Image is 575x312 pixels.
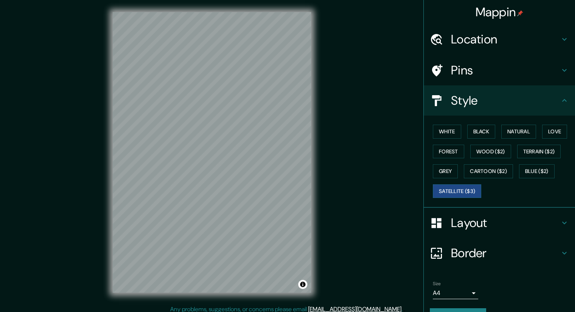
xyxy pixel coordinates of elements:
[501,125,536,139] button: Natural
[451,63,560,78] h4: Pins
[433,164,458,178] button: Grey
[113,12,311,293] canvas: Map
[464,164,513,178] button: Cartoon ($2)
[476,5,524,20] h4: Mappin
[433,281,441,287] label: Size
[433,145,464,159] button: Forest
[467,125,496,139] button: Black
[433,125,461,139] button: White
[298,280,307,289] button: Toggle attribution
[470,145,511,159] button: Wood ($2)
[424,24,575,54] div: Location
[542,125,567,139] button: Love
[451,215,560,230] h4: Layout
[517,10,523,16] img: pin-icon.png
[508,283,567,304] iframe: Help widget launcher
[451,32,560,47] h4: Location
[517,145,561,159] button: Terrain ($2)
[424,238,575,268] div: Border
[424,55,575,85] div: Pins
[433,287,478,299] div: A4
[519,164,555,178] button: Blue ($2)
[424,208,575,238] div: Layout
[451,93,560,108] h4: Style
[433,184,481,198] button: Satellite ($3)
[451,246,560,261] h4: Border
[424,85,575,116] div: Style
